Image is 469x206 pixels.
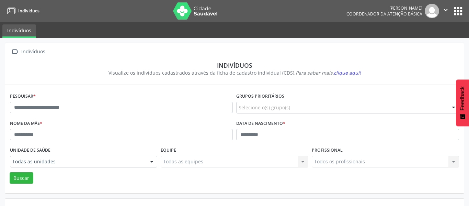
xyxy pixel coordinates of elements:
[442,6,449,14] i: 
[312,145,343,156] label: Profissional
[10,172,33,184] button: Buscar
[459,86,466,110] span: Feedback
[346,5,422,11] div: [PERSON_NAME]
[236,118,285,129] label: Data de nascimento
[15,69,454,76] div: Visualize os indivíduos cadastrados através da ficha de cadastro individual (CDS).
[296,69,361,76] i: Para saber mais,
[10,47,46,57] a:  Indivíduos
[12,158,143,165] span: Todas as unidades
[236,91,284,102] label: Grupos prioritários
[452,5,464,17] button: apps
[425,4,439,18] img: img
[10,47,20,57] i: 
[334,69,361,76] span: clique aqui!
[10,145,50,156] label: Unidade de saúde
[2,24,36,38] a: Indivíduos
[346,11,422,17] span: Coordenador da Atenção Básica
[439,4,452,18] button: 
[18,8,39,14] span: Indivíduos
[456,79,469,126] button: Feedback - Mostrar pesquisa
[20,47,46,57] div: Indivíduos
[239,104,290,111] span: Selecione o(s) grupo(s)
[161,145,176,156] label: Equipe
[10,91,36,102] label: Pesquisar
[5,5,39,17] a: Indivíduos
[10,118,42,129] label: Nome da mãe
[15,62,454,69] div: Indivíduos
